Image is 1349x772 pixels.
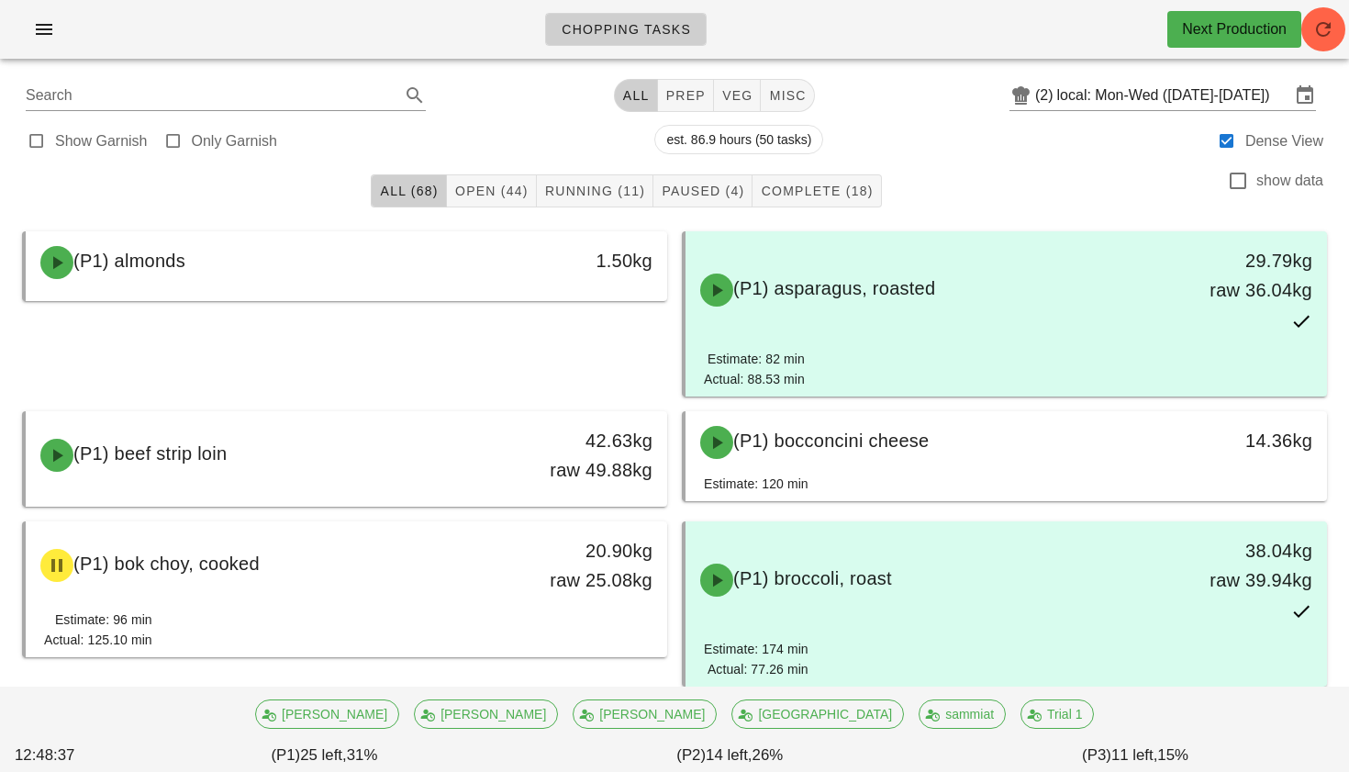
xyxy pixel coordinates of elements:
span: [PERSON_NAME] [426,700,546,728]
div: Estimate: 82 min [704,349,805,369]
div: 14.36kg [1176,426,1312,455]
div: Actual: 77.26 min [704,659,808,679]
span: Paused (4) [661,184,744,198]
span: veg [721,88,753,103]
div: Actual: 125.10 min [44,630,152,650]
div: Estimate: 96 min [44,610,152,630]
div: (P3) 15% [932,740,1338,770]
span: (P1) almonds [73,251,185,271]
span: Trial 1 [1032,700,1082,728]
div: Actual: 88.53 min [704,369,805,389]
div: (P1) 31% [122,740,528,770]
span: 11 left, [1111,746,1157,764]
div: (2) [1035,86,1057,105]
span: All [622,88,650,103]
a: Chopping Tasks [545,13,707,46]
span: (P1) asparagus, roasted [733,278,935,298]
button: All [614,79,658,112]
label: show data [1256,172,1323,190]
div: 12:48:37 [11,740,122,770]
span: prep [665,88,706,103]
div: 20.90kg raw 25.08kg [516,536,652,595]
span: 14 left, [706,746,752,764]
div: Estimate: 120 min [704,474,808,494]
span: 25 left, [300,746,346,764]
label: Dense View [1245,132,1323,151]
span: [PERSON_NAME] [585,700,705,728]
button: Running (11) [537,174,653,207]
span: Chopping Tasks [561,22,691,37]
span: [GEOGRAPHIC_DATA] [743,700,892,728]
div: 42.63kg raw 49.88kg [516,426,652,485]
span: (P1) broccoli, roast [733,568,892,588]
span: Open (44) [454,184,529,198]
span: (P1) beef strip loin [73,443,227,464]
span: misc [768,88,806,103]
span: est. 86.9 hours (50 tasks) [666,126,811,153]
label: Show Garnish [55,132,148,151]
button: prep [658,79,714,112]
div: 1.50kg [516,246,652,275]
span: Running (11) [544,184,645,198]
span: Complete (18) [760,184,873,198]
span: (P1) bok choy, cooked [73,554,260,574]
div: (P2) 26% [527,740,932,770]
span: [PERSON_NAME] [267,700,387,728]
button: misc [761,79,814,112]
span: All (68) [379,184,438,198]
span: sammiat [931,700,994,728]
div: Estimate: 174 min [704,639,808,659]
button: veg [714,79,762,112]
div: 29.79kg raw 36.04kg [1176,246,1312,305]
button: Paused (4) [653,174,753,207]
div: Next Production [1182,18,1287,40]
span: (P1) bocconcini cheese [733,431,929,451]
button: Open (44) [447,174,537,207]
button: All (68) [371,174,446,207]
button: Complete (18) [753,174,881,207]
div: 38.04kg raw 39.94kg [1176,536,1312,595]
label: Only Garnish [192,132,277,151]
